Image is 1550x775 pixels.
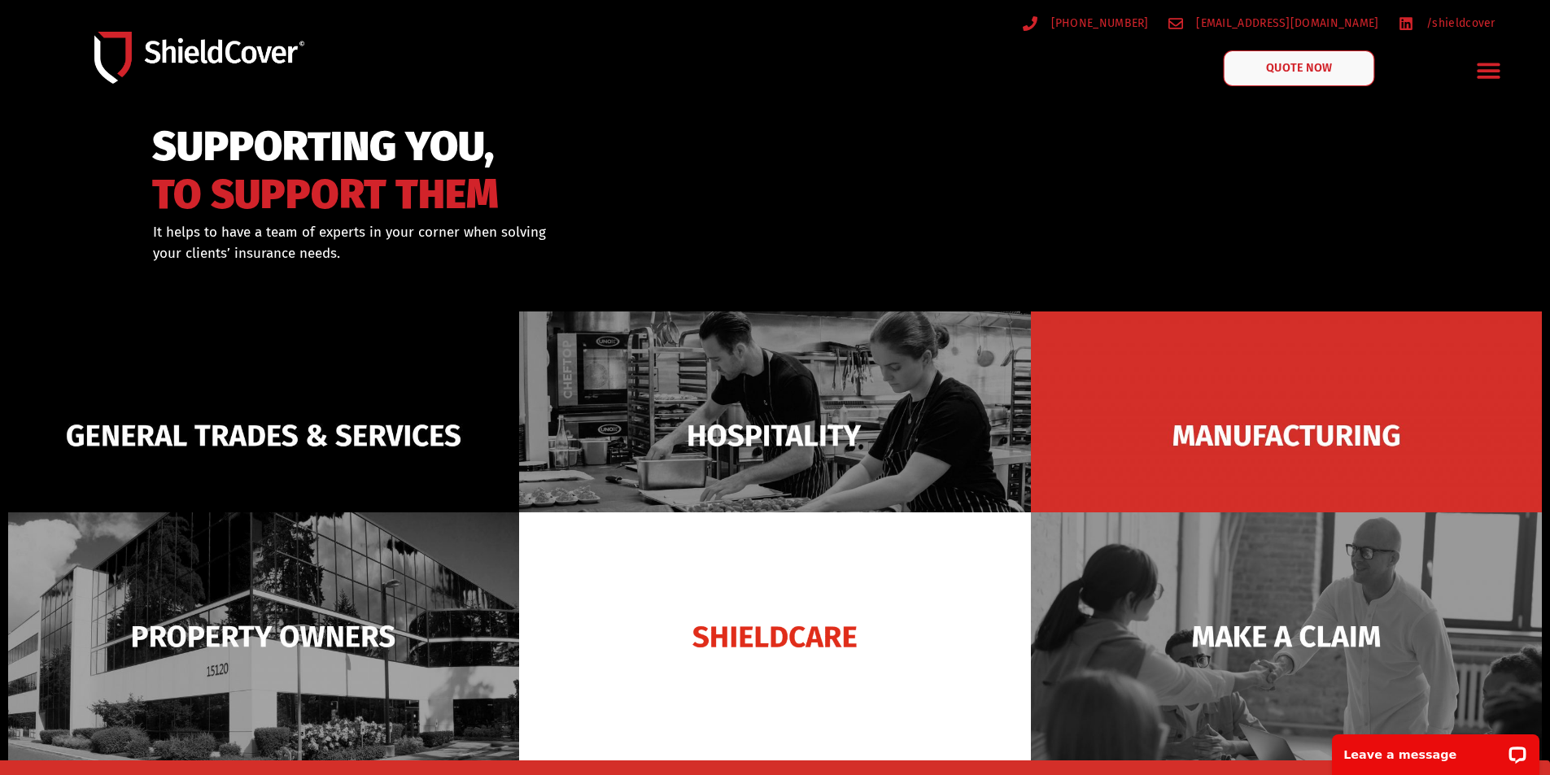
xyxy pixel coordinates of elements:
[1266,63,1331,74] span: QUOTE NOW
[1399,13,1495,33] a: /shieldcover
[1422,13,1495,33] span: /shieldcover
[153,243,858,264] p: your clients’ insurance needs.
[1168,13,1379,33] a: [EMAIL_ADDRESS][DOMAIN_NAME]
[1047,13,1149,33] span: [PHONE_NUMBER]
[94,32,304,83] img: Shield-Cover-Underwriting-Australia-logo-full
[1223,50,1374,86] a: QUOTE NOW
[1192,13,1378,33] span: [EMAIL_ADDRESS][DOMAIN_NAME]
[1470,51,1509,89] div: Menu Toggle
[1321,724,1550,775] iframe: LiveChat chat widget
[1023,13,1149,33] a: [PHONE_NUMBER]
[152,130,499,163] span: SUPPORTING YOU,
[153,222,858,263] div: It helps to have a team of experts in your corner when solving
